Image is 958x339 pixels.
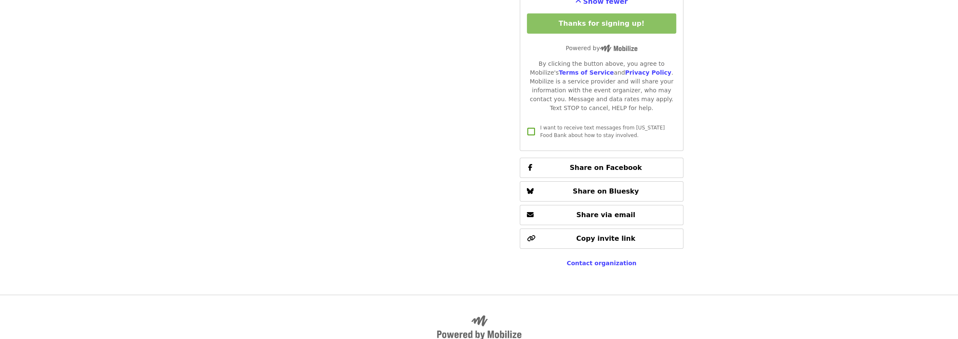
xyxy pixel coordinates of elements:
[520,181,683,202] button: Share on Bluesky
[576,234,635,242] span: Copy invite link
[600,45,637,52] img: Powered by Mobilize
[559,69,614,76] a: Terms of Service
[625,69,671,76] a: Privacy Policy
[576,211,635,219] span: Share via email
[573,187,639,195] span: Share on Bluesky
[520,205,683,225] button: Share via email
[567,260,636,266] a: Contact organization
[527,59,676,113] div: By clicking the button above, you agree to Mobilize's and . Mobilize is a service provider and wi...
[520,229,683,249] button: Copy invite link
[520,158,683,178] button: Share on Facebook
[569,164,642,172] span: Share on Facebook
[527,13,676,34] button: Thanks for signing up!
[566,45,637,51] span: Powered by
[540,125,664,138] span: I want to receive text messages from [US_STATE] Food Bank about how to stay involved.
